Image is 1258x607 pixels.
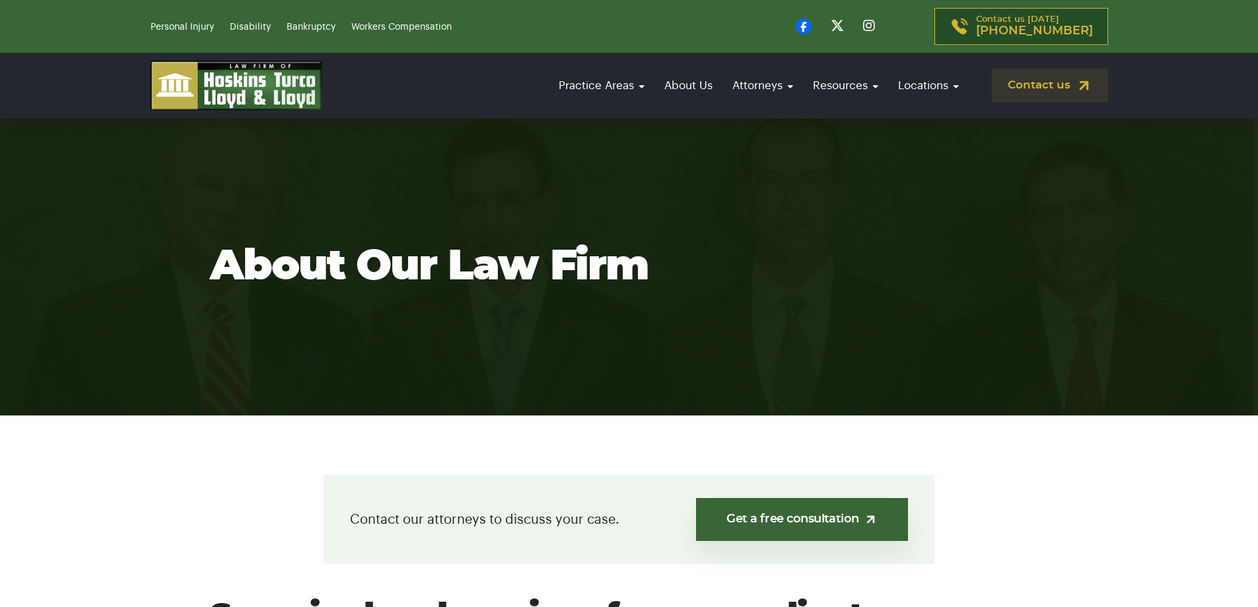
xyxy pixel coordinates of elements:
[658,67,719,104] a: About Us
[151,61,322,110] img: logo
[806,67,885,104] a: Resources
[891,67,965,104] a: Locations
[324,475,934,564] div: Contact our attorneys to discuss your case.
[976,15,1093,38] p: Contact us [DATE]
[351,22,452,32] a: Workers Compensation
[934,8,1108,45] a: Contact us [DATE][PHONE_NUMBER]
[151,22,214,32] a: Personal Injury
[976,24,1093,38] span: [PHONE_NUMBER]
[210,244,1049,290] h1: About our law firm
[230,22,271,32] a: Disability
[726,67,800,104] a: Attorneys
[696,498,908,541] a: Get a free consultation
[287,22,335,32] a: Bankruptcy
[992,69,1108,102] a: Contact us
[864,513,878,526] img: arrow-up-right-light.svg
[552,67,651,104] a: Practice Areas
